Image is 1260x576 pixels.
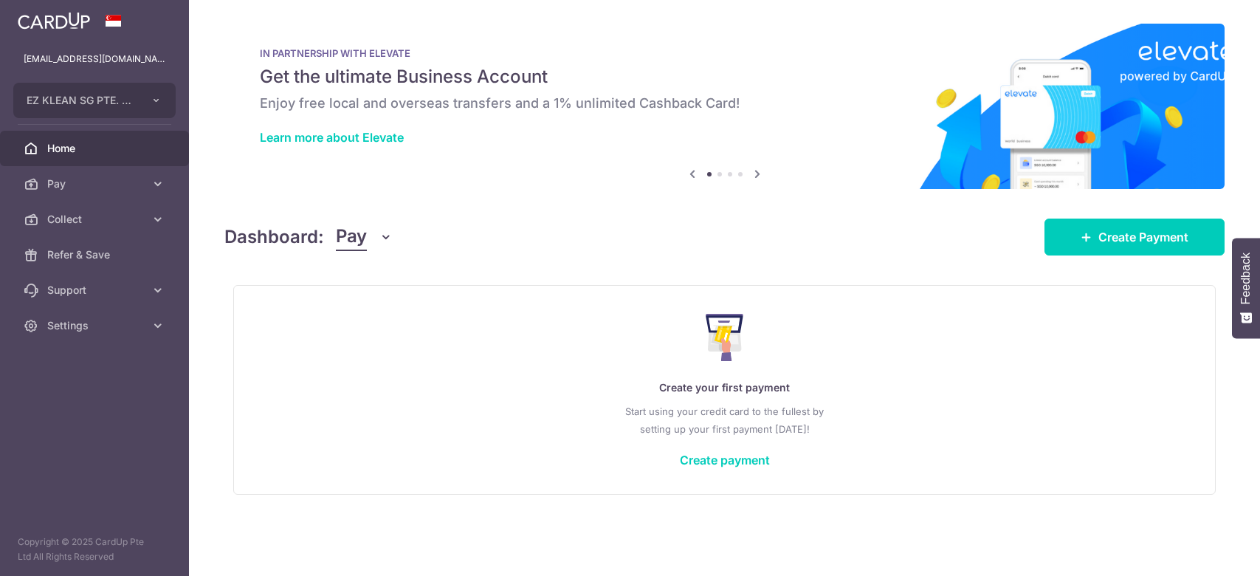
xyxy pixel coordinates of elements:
p: Start using your credit card to the fullest by setting up your first payment [DATE]! [264,402,1185,438]
span: Home [47,141,145,156]
span: Feedback [1239,253,1253,304]
a: Create payment [680,453,770,467]
button: Pay [336,223,393,251]
h5: Get the ultimate Business Account [260,65,1189,89]
span: Pay [47,176,145,191]
a: Learn more about Elevate [260,130,404,145]
button: Feedback - Show survey [1232,238,1260,338]
p: [EMAIL_ADDRESS][DOMAIN_NAME] [24,52,165,66]
img: Renovation banner [224,24,1225,189]
h6: Enjoy free local and overseas transfers and a 1% unlimited Cashback Card! [260,95,1189,112]
span: Pay [336,223,367,251]
span: Support [47,283,145,298]
h4: Dashboard: [224,224,324,250]
button: EZ KLEAN SG PTE. LTD. [13,83,176,118]
span: Settings [47,318,145,333]
p: IN PARTNERSHIP WITH ELEVATE [260,47,1189,59]
p: Create your first payment [264,379,1185,397]
img: CardUp [18,12,90,30]
span: Refer & Save [47,247,145,262]
img: Make Payment [706,314,743,361]
span: EZ KLEAN SG PTE. LTD. [27,93,136,108]
span: Collect [47,212,145,227]
span: Create Payment [1098,228,1188,246]
a: Create Payment [1044,219,1225,256]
